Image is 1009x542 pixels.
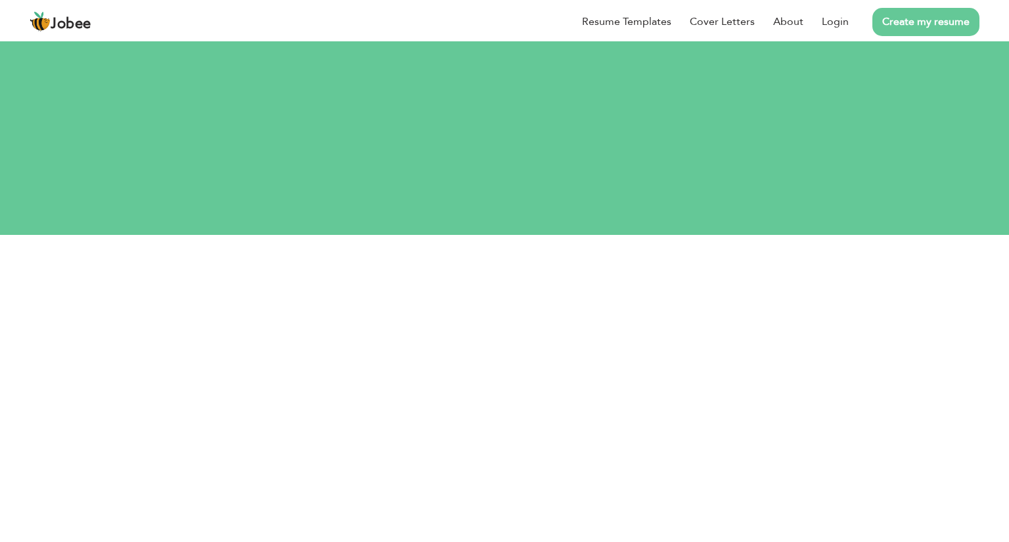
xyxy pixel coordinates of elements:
a: About [773,14,803,30]
img: jobee.io [30,11,51,32]
a: Login [822,14,849,30]
a: Jobee [30,11,91,32]
a: Cover Letters [690,14,755,30]
a: Resume Templates [582,14,671,30]
span: Jobee [51,17,91,31]
a: Create my resume [872,8,979,36]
